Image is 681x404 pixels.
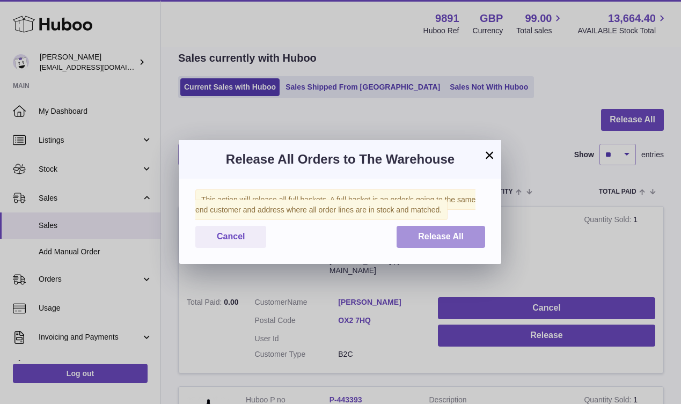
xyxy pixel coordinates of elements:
[483,149,496,161] button: ×
[397,226,485,248] button: Release All
[217,232,245,241] span: Cancel
[195,226,266,248] button: Cancel
[418,232,464,241] span: Release All
[195,189,475,220] span: This action will release all full baskets. A full basket is an order/s going to the same end cust...
[195,151,485,168] h3: Release All Orders to The Warehouse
